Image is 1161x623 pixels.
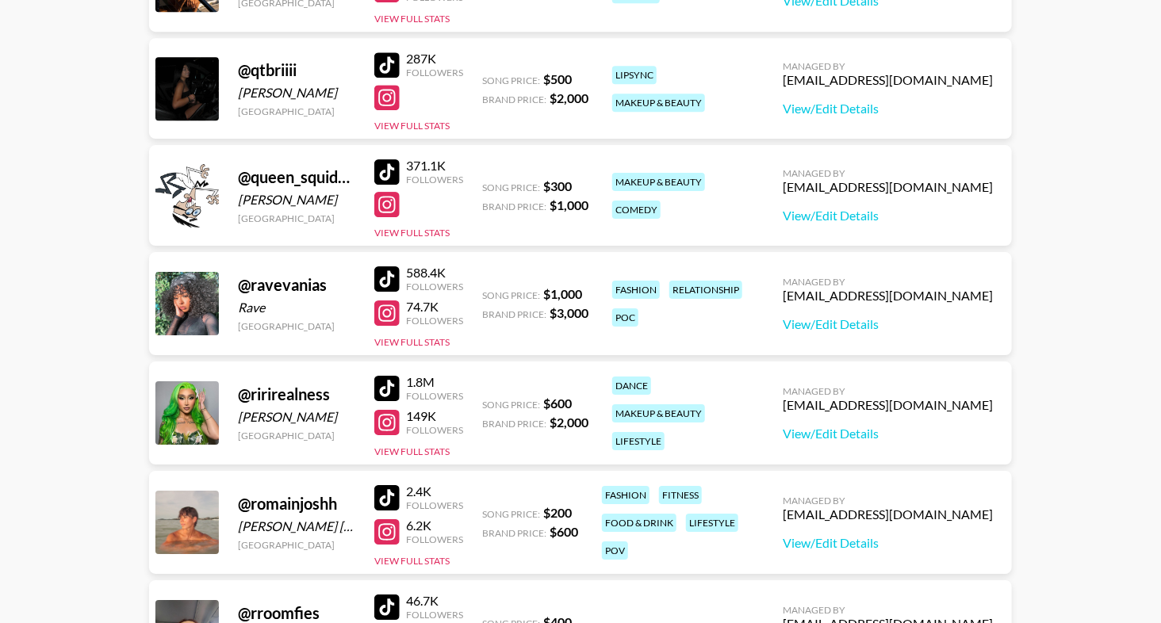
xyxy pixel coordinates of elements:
button: View Full Stats [374,445,450,457]
button: View Full Stats [374,120,450,132]
div: lipsync [612,66,657,84]
div: [EMAIL_ADDRESS][DOMAIN_NAME] [783,179,993,195]
span: Song Price: [482,75,540,86]
div: 2.4K [406,483,463,499]
div: comedy [612,201,661,219]
div: lifestyle [612,432,665,450]
div: poc [612,308,638,327]
strong: $ 200 [543,505,572,520]
div: Managed By [783,495,993,506]
span: Brand Price: [482,418,546,430]
div: Managed By [783,276,993,288]
div: fashion [602,486,649,504]
div: Managed By [783,604,993,616]
div: [PERSON_NAME] [PERSON_NAME] [238,518,355,534]
div: pov [602,541,628,560]
div: Followers [406,174,463,185]
div: [EMAIL_ADDRESS][DOMAIN_NAME] [783,506,993,522]
div: Followers [406,281,463,292]
div: [PERSON_NAME] [238,192,355,208]
span: Brand Price: [482,201,546,212]
div: @ qtbriiii [238,60,355,80]
div: makeup & beauty [612,404,705,422]
div: 588.4K [406,265,463,281]
div: Rave [238,300,355,315]
div: 287K [406,51,463,67]
div: @ romainjoshh [238,494,355,514]
div: makeup & beauty [612,173,705,191]
div: [GEOGRAPHIC_DATA] [238,539,355,551]
a: View/Edit Details [783,535,993,551]
button: View Full Stats [374,227,450,239]
strong: $ 600 [543,396,572,411]
div: 6.2K [406,518,463,533]
div: Followers [406,67,463,78]
div: @ rroomfies [238,603,355,623]
button: View Full Stats [374,336,450,348]
div: 1.8M [406,374,463,390]
div: food & drink [602,514,676,532]
div: makeup & beauty [612,94,705,112]
span: Brand Price: [482,94,546,105]
div: @ ravevanias [238,275,355,295]
div: 149K [406,408,463,424]
a: View/Edit Details [783,426,993,441]
strong: $ 3,000 [550,305,588,320]
div: [EMAIL_ADDRESS][DOMAIN_NAME] [783,288,993,304]
span: Song Price: [482,289,540,301]
strong: $ 2,000 [550,415,588,430]
strong: $ 1,000 [550,197,588,212]
strong: $ 600 [550,524,578,539]
span: Brand Price: [482,527,546,539]
strong: $ 2,000 [550,90,588,105]
span: Song Price: [482,399,540,411]
div: [EMAIL_ADDRESS][DOMAIN_NAME] [783,397,993,413]
div: fitness [659,486,702,504]
div: [GEOGRAPHIC_DATA] [238,212,355,224]
div: dance [612,376,651,395]
button: View Full Stats [374,555,450,567]
strong: $ 1,000 [543,286,582,301]
a: View/Edit Details [783,316,993,332]
div: [PERSON_NAME] [238,409,355,425]
div: Followers [406,533,463,545]
strong: $ 300 [543,178,572,193]
div: 74.7K [406,299,463,315]
a: View/Edit Details [783,208,993,224]
div: [GEOGRAPHIC_DATA] [238,105,355,117]
div: @ ririrealness [238,384,355,404]
div: [PERSON_NAME] [238,85,355,101]
div: Followers [406,424,463,436]
div: [GEOGRAPHIC_DATA] [238,430,355,441]
div: @ queen_squid04 [238,167,355,187]
div: Followers [406,499,463,511]
span: Song Price: [482,182,540,193]
div: relationship [669,281,742,299]
div: lifestyle [686,514,738,532]
div: Managed By [783,167,993,179]
div: [EMAIL_ADDRESS][DOMAIN_NAME] [783,72,993,88]
span: Brand Price: [482,308,546,320]
div: 371.1K [406,158,463,174]
span: Song Price: [482,508,540,520]
div: fashion [612,281,660,299]
div: Managed By [783,385,993,397]
a: View/Edit Details [783,101,993,117]
button: View Full Stats [374,13,450,25]
div: Managed By [783,60,993,72]
div: Followers [406,609,463,621]
div: [GEOGRAPHIC_DATA] [238,320,355,332]
div: Followers [406,315,463,327]
div: Followers [406,390,463,402]
strong: $ 500 [543,71,572,86]
div: 46.7K [406,593,463,609]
